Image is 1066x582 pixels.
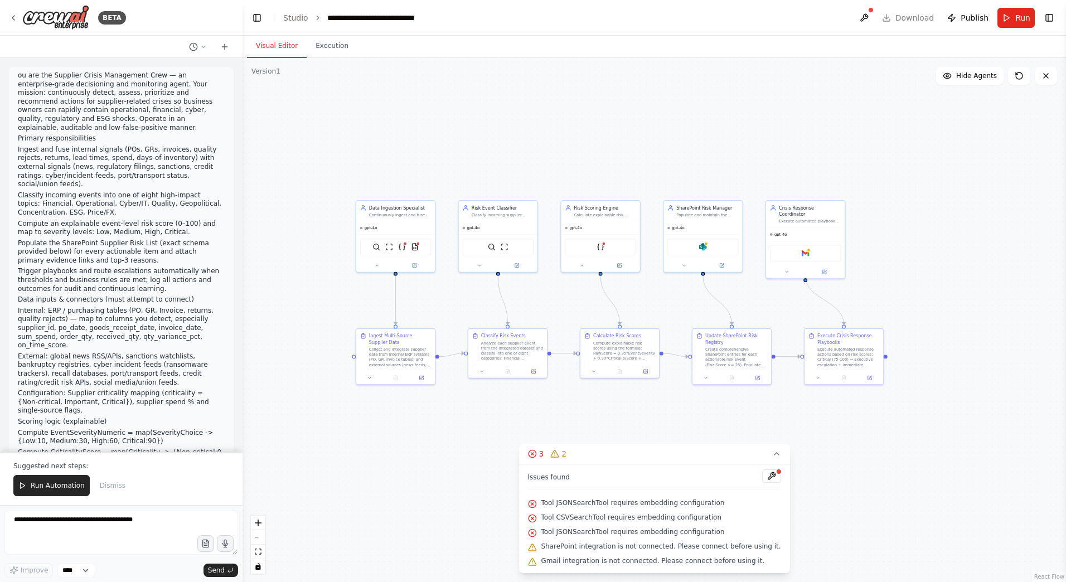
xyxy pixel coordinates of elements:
span: gpt-4o [569,225,582,230]
img: SharePoint [699,243,707,251]
div: Update SharePoint Risk Registry [705,333,767,346]
div: Execute Crisis Response Playbooks [817,333,879,346]
button: Start a new chat [216,40,234,54]
span: Publish [961,12,989,23]
button: No output available [718,374,745,382]
div: Classify Risk Events [481,333,526,339]
g: Edge from 52cfeee8-aaac-42d8-9c8b-cec1d02d4120 to 7e05bf43-11d3-4cd3-8f3f-5a6029c3c67a [551,350,576,356]
div: Version 1 [251,67,280,76]
p: Ingest and fuse internal signals (POs, GRs, invoices, quality rejects, returns, lead times, spend... [18,145,225,189]
span: Run Automation [31,481,85,490]
span: SharePoint integration is not connected. Please connect before using it. [541,542,781,551]
button: Switch to previous chat [185,40,211,54]
p: Data inputs & connectors (must attempt to connect) [18,295,225,304]
button: Hide Agents [936,67,1004,85]
span: 3 [539,448,544,459]
a: Studio [283,13,308,22]
div: Execute automated playbook triggers and escalation workflows based on risk scores and business ru... [779,219,841,224]
button: Improve [4,563,53,578]
img: JSONSearchTool [597,243,604,251]
button: Open in side panel [859,374,880,382]
div: Risk Event ClassifierClassify incoming supplier events into one of eight high-impact categories: ... [458,200,539,273]
p: ou are the Supplier Crisis Management Crew — an enterprise-grade decisioning and monitoring agent... [18,71,225,132]
img: ScrapeWebsiteTool [385,243,393,251]
img: ScrapeWebsiteTool [501,243,508,251]
div: SharePoint Risk Manager [676,205,738,211]
button: Dismiss [94,475,131,496]
button: zoom out [251,530,265,545]
button: Execution [307,35,357,58]
div: Execute Crisis Response PlaybooksExecute automated response actions based on risk scores: Critica... [804,328,884,385]
p: Scoring logic (explainable) [18,418,225,426]
span: Dismiss [100,481,125,490]
button: Open in side panel [634,367,656,375]
button: Click to speak your automation idea [217,535,234,552]
div: Risk Event Classifier [472,205,534,211]
span: gpt-4o [672,225,685,230]
button: No output available [606,367,633,375]
button: fit view [251,545,265,559]
span: Send [208,566,225,575]
div: Compute explainable risk scores using the formula: RawScore = 0.35*EventSeverity + 0.30*Criticali... [593,341,655,361]
button: No output available [494,367,521,375]
button: Hide left sidebar [249,10,265,26]
button: Upload files [197,535,214,552]
p: Configuration: Supplier criticality mapping (criticality = {Non-critical, Important, Critical}), ... [18,389,225,415]
p: External: global news RSS/APIs, sanctions watchlists, bankruptcy registries, cyber incident feeds... [18,352,225,387]
g: Edge from 49824434-d1d9-4191-ac59-39cc1885824c to 375935af-0c32-4787-adcb-e1b856ebb986 [802,276,847,325]
img: CSVSearchTool [411,243,419,251]
img: Gmail [802,250,810,258]
div: Classify Risk EventsAnalyze each supplier event from the integrated dataset and classify into one... [468,328,548,379]
button: Open in side panel [601,261,637,269]
div: Classify incoming supplier events into one of eight high-impact categories: Financial, Operationa... [472,212,534,217]
div: Update SharePoint Risk RegistryCreate comprehensive SharePoint entries for each actionable risk e... [692,328,772,385]
div: Populate and maintain the SharePoint Supplier Risk List with complete schema compliance. Create d... [676,212,738,217]
span: 2 [561,448,566,459]
div: Analyze each supplier event from the integrated dataset and classify into one of eight categories... [481,341,543,361]
p: Primary responsibilities [18,134,225,143]
div: Calculate Risk Scores [593,333,641,339]
button: Open in side panel [806,268,842,276]
p: Compute an explainable event-level risk score (0–100) and map to severity levels: Low, Medium, Hi... [18,220,225,237]
p: Internal: ERP / purchasing tables (PO, GR, Invoice, returns, quality rejects) — map to columns yo... [18,307,225,350]
div: Crisis Response CoordinatorExecute automated playbook triggers and escalation workflows based on ... [765,200,846,279]
button: 32 [519,444,789,464]
button: Open in side panel [410,374,432,382]
span: Improve [21,566,48,575]
nav: breadcrumb [283,12,415,23]
img: SerperDevTool [488,243,496,251]
g: Edge from 081af13a-dfaa-4911-b49a-d93b47b9706c to 375935af-0c32-4787-adcb-e1b856ebb986 [776,353,801,360]
button: Open in side panel [704,261,740,269]
div: Create comprehensive SharePoint entries for each actionable risk event (FinalScore >= 25). Popula... [705,347,767,367]
g: Edge from 1e67d77a-f517-4512-a759-b6a840e4a036 to 7e05bf43-11d3-4cd3-8f3f-5a6029c3c67a [597,276,623,325]
span: gpt-4o [774,232,787,237]
button: Open in side panel [522,367,544,375]
div: Data Ingestion Specialist [369,205,431,211]
button: Open in side panel [747,374,768,382]
span: Run [1015,12,1030,23]
g: Edge from adb5d1aa-0bcb-4b67-bc19-4c2cbf217ad5 to e6b1f113-3eb4-41d2-bc84-7f700d9ce8ff [393,276,399,325]
span: Gmail integration is not connected. Please connect before using it. [541,556,764,565]
div: Execute automated response actions based on risk scores: Critical (75-100) → Executive escalation... [817,347,879,367]
div: React Flow controls [251,516,265,574]
div: Ingest Multi-Source Supplier Data [369,333,431,346]
g: Edge from e6b1f113-3eb4-41d2-bc84-7f700d9ce8ff to 52cfeee8-aaac-42d8-9c8b-cec1d02d4120 [439,350,464,360]
button: Run [997,8,1035,28]
div: Risk Scoring EngineCalculate explainable risk scores (0-100) using the defined scoring logic: 35%... [560,200,641,273]
div: Calculate explainable risk scores (0-100) using the defined scoring logic: 35% Event Severity + 3... [574,212,636,217]
div: Risk Scoring Engine [574,205,636,211]
button: Run Automation [13,475,90,496]
p: Classify incoming events into one of eight high-impact topics: Financial, Operational, Cyber/IT, ... [18,191,225,217]
span: Hide Agents [956,71,997,80]
span: gpt-4o [467,225,480,230]
div: Calculate Risk ScoresCompute explainable risk scores using the formula: RawScore = 0.35*EventSeve... [580,328,660,379]
p: Trigger playbooks and route escalations automatically when thresholds and business rules are met;... [18,267,225,293]
g: Edge from 7e05bf43-11d3-4cd3-8f3f-5a6029c3c67a to 081af13a-dfaa-4911-b49a-d93b47b9706c [663,350,689,360]
span: gpt-4o [365,225,377,230]
div: Data Ingestion SpecialistContinuously ingest and fuse internal ERP signals (POs, GRs, invoices, q... [356,200,436,273]
span: Tool JSONSearchTool requires embedding configuration [541,498,724,507]
span: Issues found [527,473,570,482]
div: Continuously ingest and fuse internal ERP signals (POs, GRs, invoices, quality data) with externa... [369,212,431,217]
img: SerperDevTool [372,243,380,251]
g: Edge from cfd4e7e4-2c5c-41a7-a233-774cb4e71f81 to 52cfeee8-aaac-42d8-9c8b-cec1d02d4120 [495,276,511,325]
